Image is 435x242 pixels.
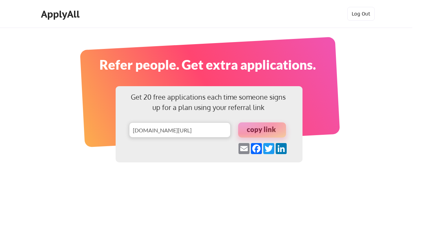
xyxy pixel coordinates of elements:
div: Refer people. Get extra applications. [73,55,342,74]
button: Log Out [347,7,375,21]
div: ApplyAll [41,8,82,20]
a: Facebook [250,143,263,154]
div: Get 20 free applications each time someone signs up for a plan using your referral link [129,92,288,112]
a: Email [238,143,250,154]
a: LinkedIn [275,143,287,154]
a: Twitter [263,143,275,154]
